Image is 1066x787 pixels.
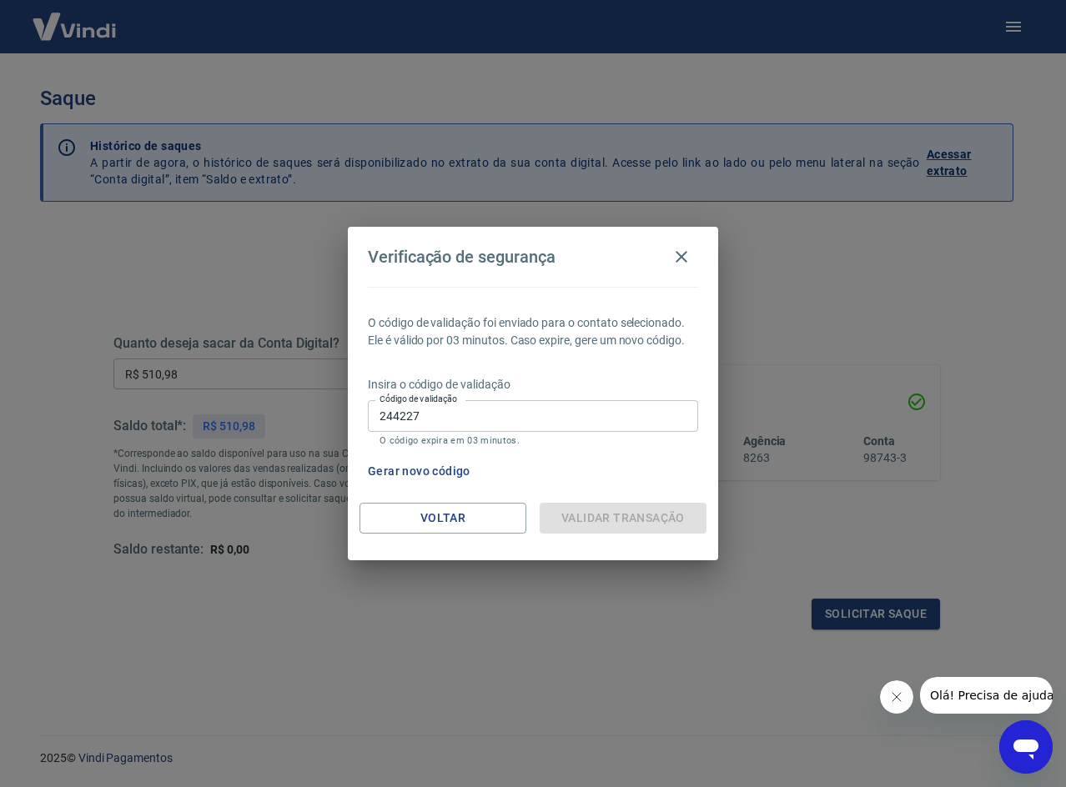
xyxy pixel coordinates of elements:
[10,12,140,25] span: Olá! Precisa de ajuda?
[368,247,556,267] h4: Verificação de segurança
[360,503,526,534] button: Voltar
[880,680,913,714] iframe: Fechar mensagem
[361,456,477,487] button: Gerar novo código
[368,314,698,349] p: O código de validação foi enviado para o contato selecionado. Ele é válido por 03 minutos. Caso e...
[368,376,698,393] p: Insira o código de validação
[920,677,1053,714] iframe: Mensagem da empresa
[380,435,686,446] p: O código expira em 03 minutos.
[999,720,1053,774] iframe: Botão para abrir a janela de mensagens
[380,393,457,405] label: Código de validação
